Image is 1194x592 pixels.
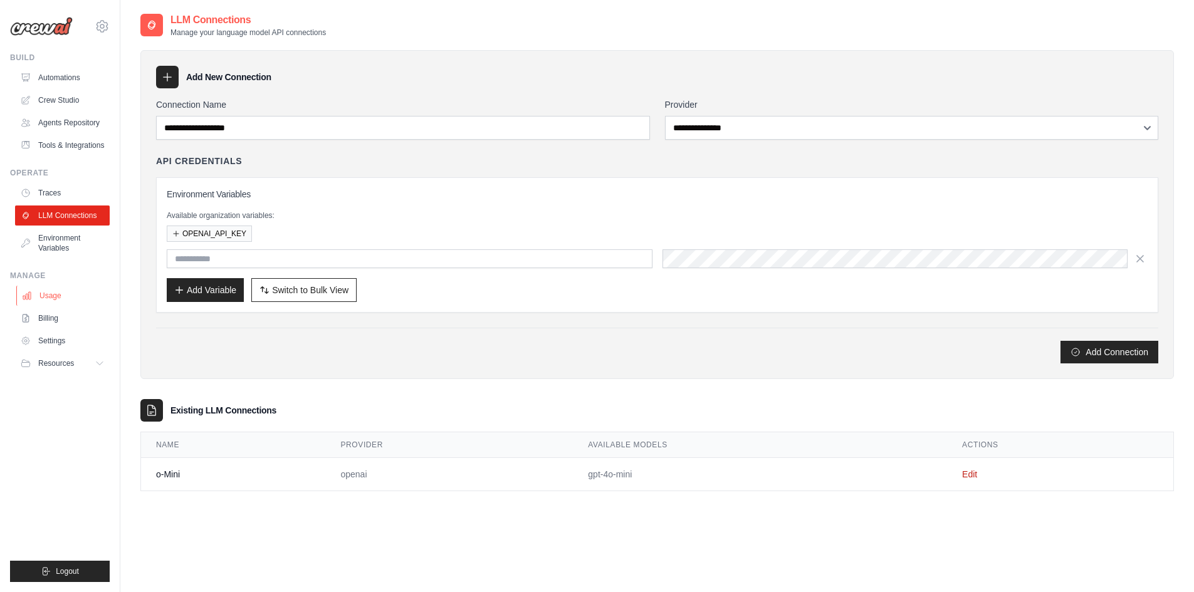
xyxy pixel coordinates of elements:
button: Logout [10,561,110,582]
a: Agents Repository [15,113,110,133]
a: Usage [16,286,111,306]
td: openai [325,458,573,491]
a: Traces [15,183,110,203]
p: Manage your language model API connections [170,28,326,38]
span: Logout [56,566,79,576]
a: Automations [15,68,110,88]
a: Crew Studio [15,90,110,110]
th: Provider [325,432,573,458]
div: Manage [10,271,110,281]
button: Resources [15,353,110,373]
a: Environment Variables [15,228,110,258]
a: Edit [962,469,977,479]
button: Add Variable [167,278,244,302]
h4: API Credentials [156,155,242,167]
button: OPENAI_API_KEY [167,226,252,242]
p: Available organization variables: [167,210,1148,221]
h3: Environment Variables [167,188,1148,200]
a: LLM Connections [15,205,110,226]
h2: LLM Connections [170,13,326,28]
a: Settings [15,331,110,351]
a: Billing [15,308,110,328]
a: Tools & Integrations [15,135,110,155]
span: Resources [38,358,74,368]
label: Connection Name [156,98,650,111]
th: Available Models [573,432,947,458]
div: Build [10,53,110,63]
button: Add Connection [1060,341,1158,363]
span: Switch to Bulk View [272,284,348,296]
td: o-Mini [141,458,325,491]
div: Operate [10,168,110,178]
th: Name [141,432,325,458]
button: Switch to Bulk View [251,278,357,302]
td: gpt-4o-mini [573,458,947,491]
h3: Add New Connection [186,71,271,83]
label: Provider [665,98,1159,111]
img: Logo [10,17,73,36]
th: Actions [947,432,1173,458]
h3: Existing LLM Connections [170,404,276,417]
